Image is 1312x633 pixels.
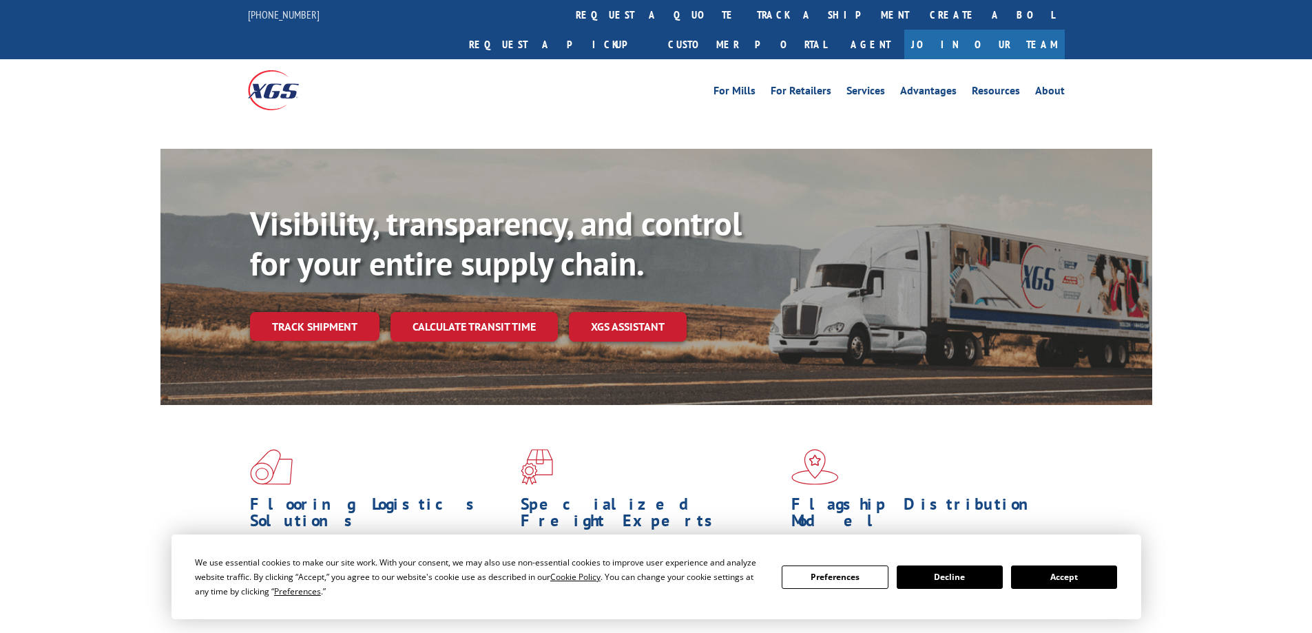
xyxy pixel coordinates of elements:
[1035,85,1065,101] a: About
[521,449,553,485] img: xgs-icon-focused-on-flooring-red
[714,85,756,101] a: For Mills
[248,8,320,21] a: [PHONE_NUMBER]
[900,85,957,101] a: Advantages
[904,30,1065,59] a: Join Our Team
[569,312,687,342] a: XGS ASSISTANT
[897,565,1003,589] button: Decline
[658,30,837,59] a: Customer Portal
[972,85,1020,101] a: Resources
[771,85,831,101] a: For Retailers
[837,30,904,59] a: Agent
[521,496,781,536] h1: Specialized Freight Experts
[459,30,658,59] a: Request a pickup
[782,565,888,589] button: Preferences
[171,535,1141,619] div: Cookie Consent Prompt
[391,312,558,342] a: Calculate transit time
[250,449,293,485] img: xgs-icon-total-supply-chain-intelligence-red
[550,571,601,583] span: Cookie Policy
[846,85,885,101] a: Services
[791,496,1052,536] h1: Flagship Distribution Model
[274,585,321,597] span: Preferences
[1011,565,1117,589] button: Accept
[250,496,510,536] h1: Flooring Logistics Solutions
[791,449,839,485] img: xgs-icon-flagship-distribution-model-red
[250,312,379,341] a: Track shipment
[250,202,742,284] b: Visibility, transparency, and control for your entire supply chain.
[195,555,765,599] div: We use essential cookies to make our site work. With your consent, we may also use non-essential ...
